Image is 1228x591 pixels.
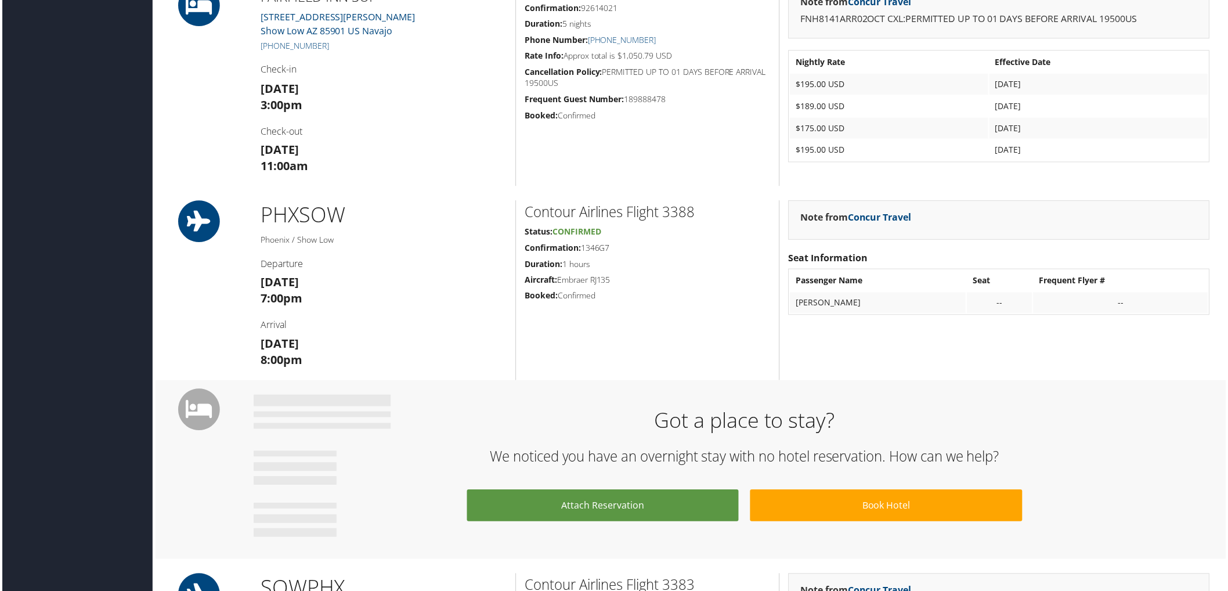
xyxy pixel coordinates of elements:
[1041,299,1205,309] div: --
[801,212,913,225] strong: Note from
[525,275,557,286] strong: Aircraft:
[791,294,967,315] td: [PERSON_NAME]
[525,203,771,223] h2: Contour Airlines Flight 3388
[525,35,588,46] strong: Phone Number:
[525,2,771,14] h5: 92614021
[525,243,771,255] h5: 1346G7
[525,51,564,62] strong: Rate Info:
[991,52,1211,73] th: Effective Date
[525,275,771,287] h5: Embraer RJ135
[259,337,298,353] strong: [DATE]
[259,11,414,38] a: [STREET_ADDRESS][PERSON_NAME]Show Low AZ 85901 US Navajo
[259,81,298,97] strong: [DATE]
[259,235,507,247] h5: Phoenix / Show Low
[525,67,771,89] h5: PERMITTED UP TO 01 DAYS BEFORE ARRIVAL 19500US
[525,94,771,106] h5: 189888478
[467,492,740,524] a: Attach Reservation
[991,118,1211,139] td: [DATE]
[791,140,990,161] td: $195.00 USD
[849,212,913,225] a: Concur Travel
[588,35,656,46] a: [PHONE_NUMBER]
[259,98,301,113] strong: 3:00pm
[974,299,1028,309] div: --
[991,140,1211,161] td: [DATE]
[525,227,552,238] strong: Status:
[259,258,507,271] h4: Departure
[1035,272,1211,293] th: Frequent Flyer #
[259,276,298,291] strong: [DATE]
[259,354,301,369] strong: 8:00pm
[525,2,581,13] strong: Confirmation:
[552,227,601,238] span: Confirmed
[791,52,990,73] th: Nightly Rate
[259,125,507,138] h4: Check-out
[259,41,328,52] a: [PHONE_NUMBER]
[751,492,1024,524] a: Book Hotel
[259,63,507,76] h4: Check-in
[525,110,771,122] h5: Confirmed
[259,292,301,308] strong: 7:00pm
[525,67,602,78] strong: Cancellation Policy:
[259,159,307,175] strong: 11:00am
[525,19,771,30] h5: 5 nights
[259,143,298,158] strong: [DATE]
[525,260,562,271] strong: Duration:
[525,94,624,105] strong: Frequent Guest Number:
[791,96,990,117] td: $189.00 USD
[259,201,507,230] h1: PHX SOW
[789,253,869,265] strong: Seat Information
[801,12,1200,27] p: FNH8141ARR02OCT CXL:PERMITTED UP TO 01 DAYS BEFORE ARRIVAL 19500US
[525,110,558,121] strong: Booked:
[991,96,1211,117] td: [DATE]
[525,243,581,254] strong: Confirmation:
[991,74,1211,95] td: [DATE]
[969,272,1034,293] th: Seat
[525,291,558,302] strong: Booked:
[791,272,967,293] th: Passenger Name
[525,19,562,30] strong: Duration:
[525,51,771,62] h5: Approx total is $1,050.79 USD
[525,260,771,271] h5: 1 hours
[791,74,990,95] td: $195.00 USD
[525,291,771,303] h5: Confirmed
[259,320,507,333] h4: Arrival
[791,118,990,139] td: $175.00 USD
